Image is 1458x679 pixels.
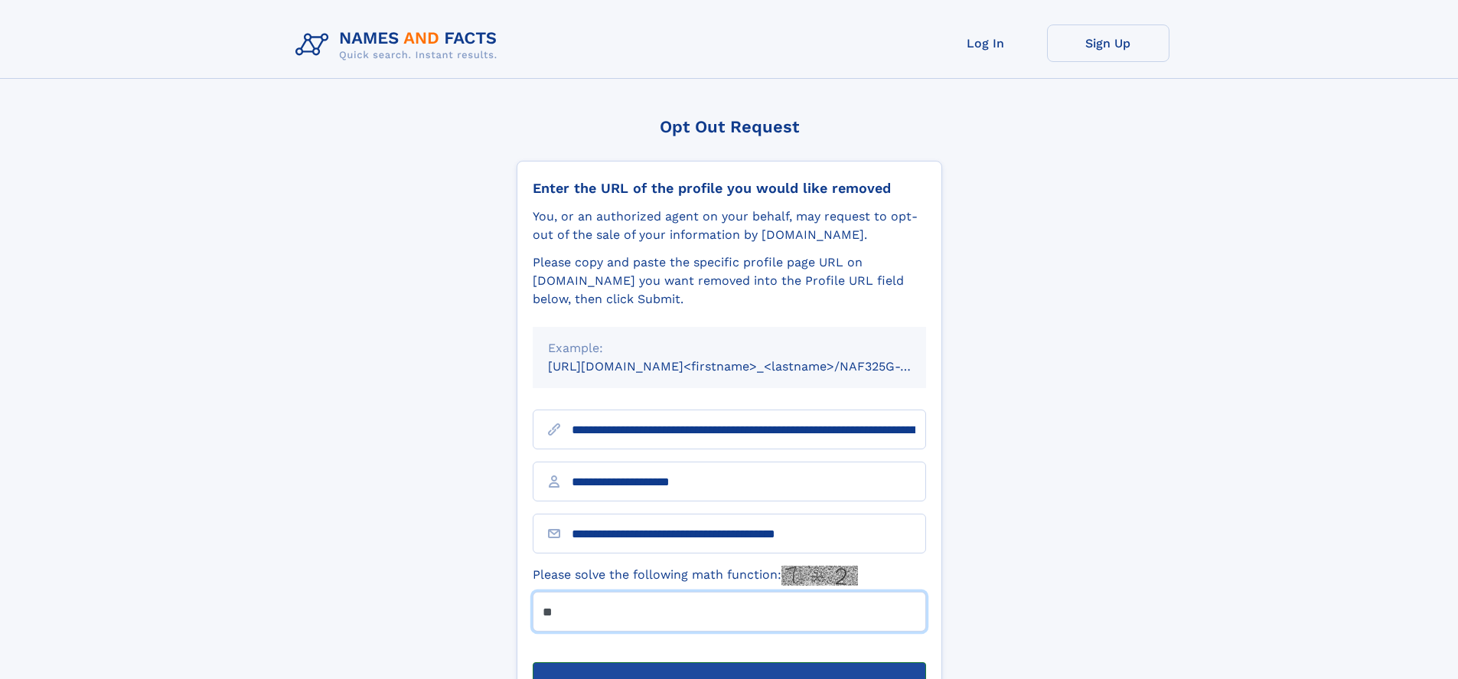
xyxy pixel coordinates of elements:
[548,339,911,357] div: Example:
[533,180,926,197] div: Enter the URL of the profile you would like removed
[1047,24,1169,62] a: Sign Up
[517,117,942,136] div: Opt Out Request
[533,566,858,586] label: Please solve the following math function:
[925,24,1047,62] a: Log In
[548,359,955,374] small: [URL][DOMAIN_NAME]<firstname>_<lastname>/NAF325G-xxxxxxxx
[289,24,510,66] img: Logo Names and Facts
[533,207,926,244] div: You, or an authorized agent on your behalf, may request to opt-out of the sale of your informatio...
[533,253,926,308] div: Please copy and paste the specific profile page URL on [DOMAIN_NAME] you want removed into the Pr...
